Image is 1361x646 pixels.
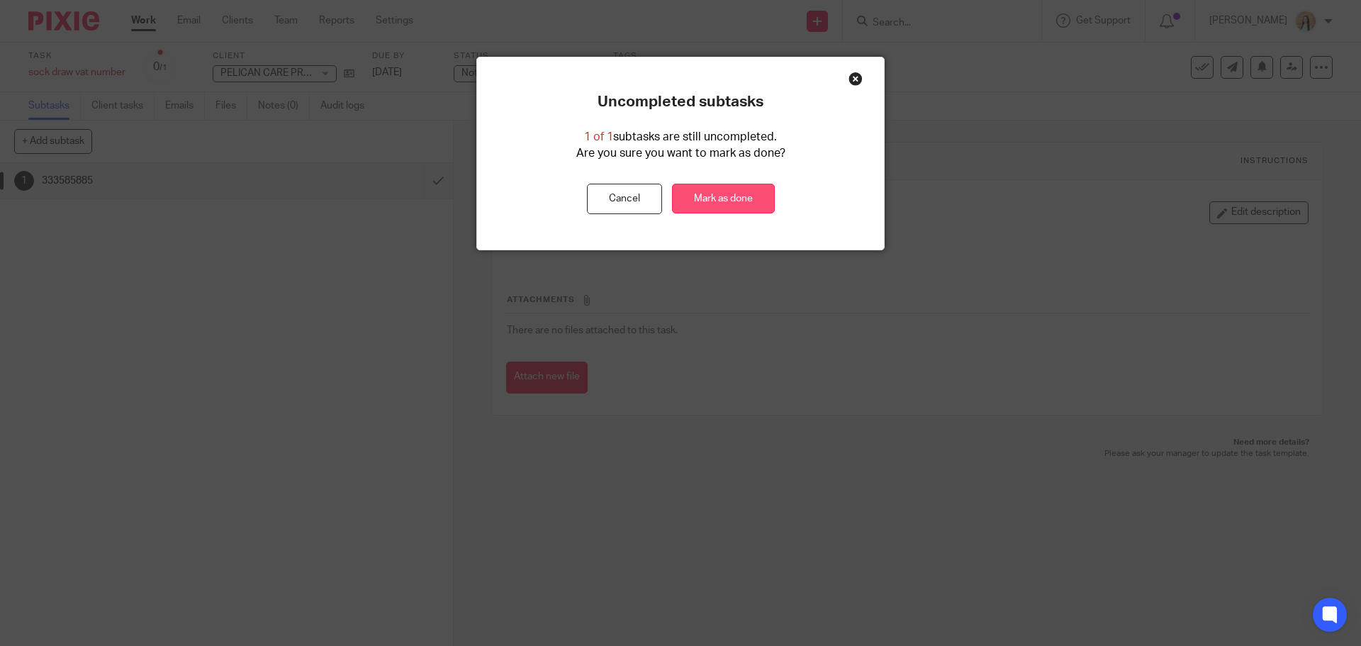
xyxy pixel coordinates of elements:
[584,131,613,143] span: 1 of 1
[584,129,777,145] p: subtasks are still uncompleted.
[598,93,763,111] p: Uncompleted subtasks
[576,145,785,162] p: Are you sure you want to mark as done?
[848,72,863,86] div: Close this dialog window
[587,184,662,214] button: Cancel
[672,184,775,214] a: Mark as done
